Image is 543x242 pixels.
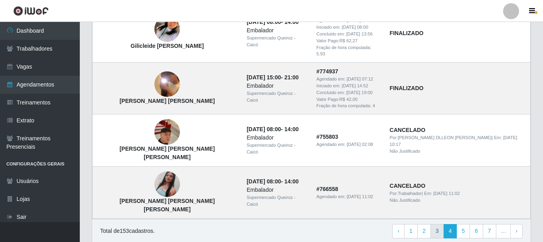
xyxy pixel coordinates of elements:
[316,89,380,96] div: Concluido em:
[247,186,307,194] div: Embalador
[390,148,525,155] div: Não Justificado
[316,44,380,58] div: Fração de hora computada: 5.93
[316,24,380,31] div: Iniciado em:
[342,83,368,88] time: [DATE] 14:52
[316,96,380,103] div: Valor Pago: R$ 42,00
[154,109,180,155] img: Ezequiel Sales de Medeiros Dantas
[247,134,307,142] div: Embalador
[316,83,380,89] div: Iniciado em:
[247,194,307,208] div: Supermercado Queiroz - Caicó
[316,102,380,109] div: Fração de hora computada: 4
[247,19,298,25] strong: -
[390,135,492,140] span: Por: [PERSON_NAME] DLLEON [PERSON_NAME]
[316,76,380,83] div: Agendado em:
[284,126,299,132] time: 14:00
[433,191,460,196] time: [DATE] 11:02
[390,134,525,148] div: | Em:
[247,19,281,25] time: [DATE] 08:00
[392,224,405,238] a: Previous
[390,190,525,197] div: | Em:
[496,224,511,238] a: ...
[247,142,307,155] div: Supermercado Queiroz - Caicó
[13,6,49,16] img: CoreUI Logo
[346,90,373,95] time: [DATE] 19:00
[247,90,307,104] div: Supermercado Queiroz - Caicó
[470,224,483,238] a: 6
[120,98,215,104] strong: [PERSON_NAME] [PERSON_NAME]
[316,141,380,148] div: Agendado em:
[347,194,373,199] time: [DATE] 11:02
[247,178,281,185] time: [DATE] 08:00
[316,37,380,44] div: Valor Pago: R$ 62,27
[390,85,424,91] strong: FINALIZADO
[430,224,444,238] a: 3
[316,68,338,75] strong: # 774937
[247,126,298,132] strong: -
[247,35,307,48] div: Supermercado Queiroz - Caicó
[130,43,204,49] strong: Gilicleide [PERSON_NAME]
[120,198,215,212] strong: [PERSON_NAME] [PERSON_NAME] [PERSON_NAME]
[390,30,424,36] strong: FINALIZADO
[390,127,425,133] strong: CANCELADO
[284,74,299,81] time: 21:00
[154,161,180,207] img: Erika Maria Félix Da Silva
[483,224,496,238] a: 7
[515,228,517,234] span: ›
[154,56,180,112] img: Harlley Gean Santos de Farias
[247,178,298,185] strong: -
[247,74,298,81] strong: -
[342,25,368,30] time: [DATE] 08:00
[510,224,523,238] a: Next
[120,146,215,160] strong: [PERSON_NAME] [PERSON_NAME] [PERSON_NAME]
[392,224,523,238] nav: pagination
[390,183,425,189] strong: CANCELADO
[456,224,470,238] a: 5
[100,227,155,235] p: Total de 153 cadastros.
[397,228,399,234] span: ‹
[284,19,299,25] time: 14:00
[417,224,431,238] a: 2
[247,74,281,81] time: [DATE] 15:00
[316,193,380,200] div: Agendado em:
[284,178,299,185] time: 14:00
[316,31,380,37] div: Concluido em:
[247,82,307,90] div: Embalador
[347,77,373,81] time: [DATE] 07:12
[390,197,525,204] div: Não Justificado
[346,31,373,36] time: [DATE] 13:56
[316,134,338,140] strong: # 755803
[347,142,373,147] time: [DATE] 02:08
[390,191,422,196] span: Por: Trabalhador
[443,224,457,238] a: 4
[316,186,338,192] strong: # 766558
[154,6,180,52] img: Gilicleide Chirle de Lucena
[247,26,307,35] div: Embalador
[247,126,281,132] time: [DATE] 08:00
[404,224,418,238] a: 1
